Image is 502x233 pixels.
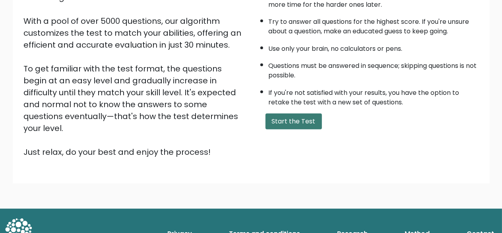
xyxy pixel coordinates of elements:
[269,84,479,107] li: If you're not satisfied with your results, you have the option to retake the test with a new set ...
[266,114,322,129] button: Start the Test
[269,40,479,54] li: Use only your brain, no calculators or pens.
[269,13,479,36] li: Try to answer all questions for the highest score. If you're unsure about a question, make an edu...
[269,57,479,80] li: Questions must be answered in sequence; skipping questions is not possible.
